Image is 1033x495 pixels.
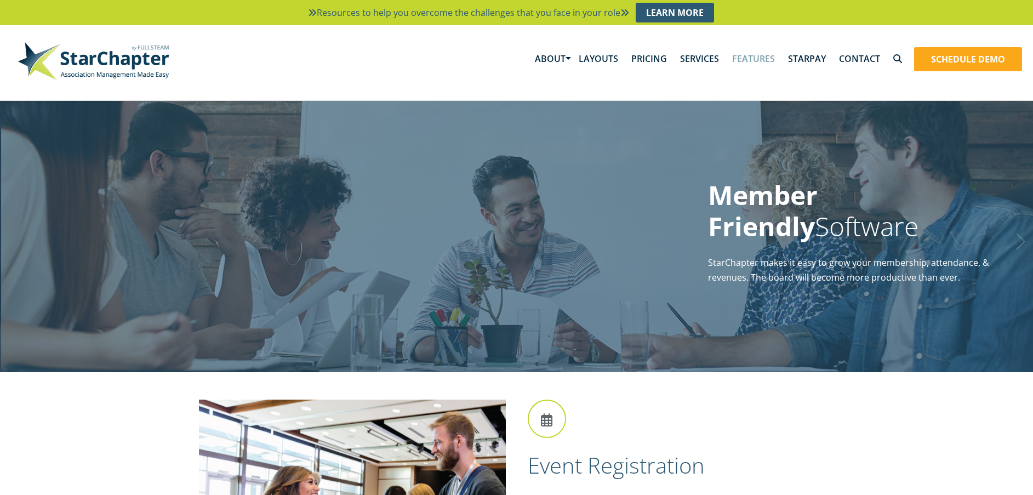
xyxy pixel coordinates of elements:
[832,42,887,76] a: Contact
[708,179,1008,242] h1: Software
[674,42,726,76] a: Services
[528,451,835,480] h2: Event Registration
[726,42,781,76] a: Features
[572,42,625,76] a: Layouts
[915,48,1021,71] a: Schedule Demo
[625,42,674,76] a: Pricing
[781,42,832,76] a: StarPay
[708,255,1008,285] p: StarChapter makes it easy to grow your membership, attendance, & revenues. The board will become ...
[636,3,714,22] a: Learn More
[303,3,720,22] li: Resources to help you overcome the challenges that you face in your role
[11,36,175,86] img: StarChapter-with-Tagline-Main-500.jpg
[708,177,818,244] strong: Member Friendly
[1017,225,1033,253] a: Next
[528,42,572,76] a: About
